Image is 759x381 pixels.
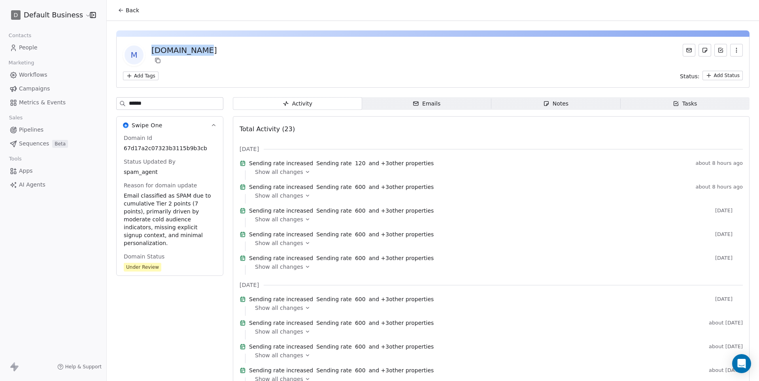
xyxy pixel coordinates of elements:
[680,72,699,80] span: Status:
[255,304,737,312] a: Show all changes
[117,117,223,134] button: Swipe OneSwipe One
[249,183,313,191] span: Sending rate increased
[132,121,162,129] span: Swipe One
[255,192,303,200] span: Show all changes
[369,295,434,303] span: and + 3 other properties
[113,3,144,17] button: Back
[124,168,216,176] span: spam_agent
[369,159,434,167] span: and + 3 other properties
[369,366,434,374] span: and + 3 other properties
[122,134,154,142] span: Domain Id
[255,215,303,223] span: Show all changes
[709,320,743,326] span: about [DATE]
[316,207,352,215] span: Sending rate
[123,72,159,80] button: Add Tags
[715,207,743,214] span: [DATE]
[355,230,366,238] span: 600
[543,100,568,108] div: Notes
[316,343,352,351] span: Sending rate
[355,183,366,191] span: 600
[255,351,303,359] span: Show all changes
[117,134,223,275] div: Swipe OneSwipe One
[52,140,68,148] span: Beta
[715,296,743,302] span: [DATE]
[249,366,313,374] span: Sending rate increased
[355,254,366,262] span: 600
[715,231,743,238] span: [DATE]
[6,112,26,124] span: Sales
[122,158,177,166] span: Status Updated By
[369,343,434,351] span: and + 3 other properties
[355,207,366,215] span: 600
[696,184,743,190] span: about 8 hours ago
[6,137,100,150] a: SequencesBeta
[122,181,198,189] span: Reason for domain update
[122,253,166,260] span: Domain Status
[6,41,100,54] a: People
[5,30,35,41] span: Contacts
[5,57,38,69] span: Marketing
[126,6,139,14] span: Back
[125,45,143,64] span: m
[355,159,366,167] span: 120
[255,328,303,336] span: Show all changes
[355,319,366,327] span: 600
[6,68,100,81] a: Workflows
[369,207,434,215] span: and + 3 other properties
[19,98,66,107] span: Metrics & Events
[255,351,737,359] a: Show all changes
[316,159,352,167] span: Sending rate
[249,159,313,167] span: Sending rate increased
[14,11,18,19] span: D
[715,255,743,261] span: [DATE]
[151,45,217,56] div: [DOMAIN_NAME]
[249,207,313,215] span: Sending rate increased
[9,8,84,22] button: DDefault Business
[255,239,303,247] span: Show all changes
[369,183,434,191] span: and + 3 other properties
[249,254,313,262] span: Sending rate increased
[316,319,352,327] span: Sending rate
[126,263,159,271] div: Under Review
[19,140,49,148] span: Sequences
[240,145,259,153] span: [DATE]
[240,281,259,289] span: [DATE]
[24,10,83,20] span: Default Business
[6,178,100,191] a: AI Agents
[316,230,352,238] span: Sending rate
[355,295,366,303] span: 600
[413,100,440,108] div: Emails
[355,343,366,351] span: 600
[696,160,743,166] span: about 8 hours ago
[249,295,313,303] span: Sending rate increased
[255,192,737,200] a: Show all changes
[673,100,697,108] div: Tasks
[19,43,38,52] span: People
[123,123,128,128] img: Swipe One
[369,230,434,238] span: and + 3 other properties
[255,263,303,271] span: Show all changes
[255,263,737,271] a: Show all changes
[6,82,100,95] a: Campaigns
[6,153,25,165] span: Tools
[65,364,102,370] span: Help & Support
[255,304,303,312] span: Show all changes
[240,125,295,133] span: Total Activity (23)
[255,215,737,223] a: Show all changes
[709,367,743,373] span: about [DATE]
[255,328,737,336] a: Show all changes
[255,168,303,176] span: Show all changes
[6,123,100,136] a: Pipelines
[355,366,366,374] span: 600
[19,85,50,93] span: Campaigns
[732,354,751,373] div: Open Intercom Messenger
[369,254,434,262] span: and + 3 other properties
[702,71,743,80] button: Add Status
[124,192,216,247] span: Email classified as SPAM due to cumulative Tier 2 points (7 points), primarily driven by moderate...
[369,319,434,327] span: and + 3 other properties
[19,167,33,175] span: Apps
[6,96,100,109] a: Metrics & Events
[19,181,45,189] span: AI Agents
[249,343,313,351] span: Sending rate increased
[709,343,743,350] span: about [DATE]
